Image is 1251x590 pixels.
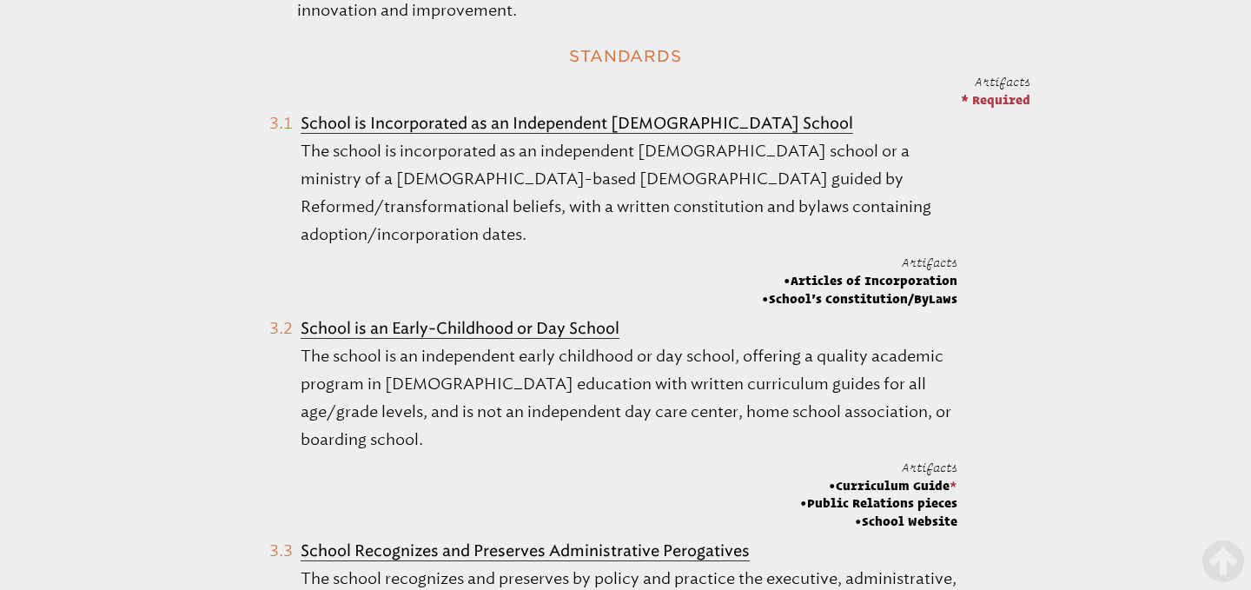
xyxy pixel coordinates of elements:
[301,342,957,454] p: The school is an independent early childhood or day school, offering a quality academic program i...
[301,137,957,249] p: The school is incorporated as an independent [DEMOGRAPHIC_DATA] school or a ministry of a [DEMOGR...
[961,93,1030,107] span: * Required
[902,255,957,269] span: Artifacts
[800,494,957,512] span: Public Relations pieces
[301,319,619,338] b: School is an Early-Childhood or Day School
[975,75,1030,89] span: Artifacts
[800,477,957,494] span: Curriculum Guide
[902,461,957,474] span: Artifacts
[254,40,997,72] h2: Standards
[762,290,957,308] span: School’s Constitution/ByLaws
[301,114,853,133] b: School is Incorporated as an Independent [DEMOGRAPHIC_DATA] School
[800,513,957,530] span: School Website
[301,541,750,560] b: School Recognizes and Preserves Administrative Perogatives
[762,272,957,289] span: Articles of Incorporation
